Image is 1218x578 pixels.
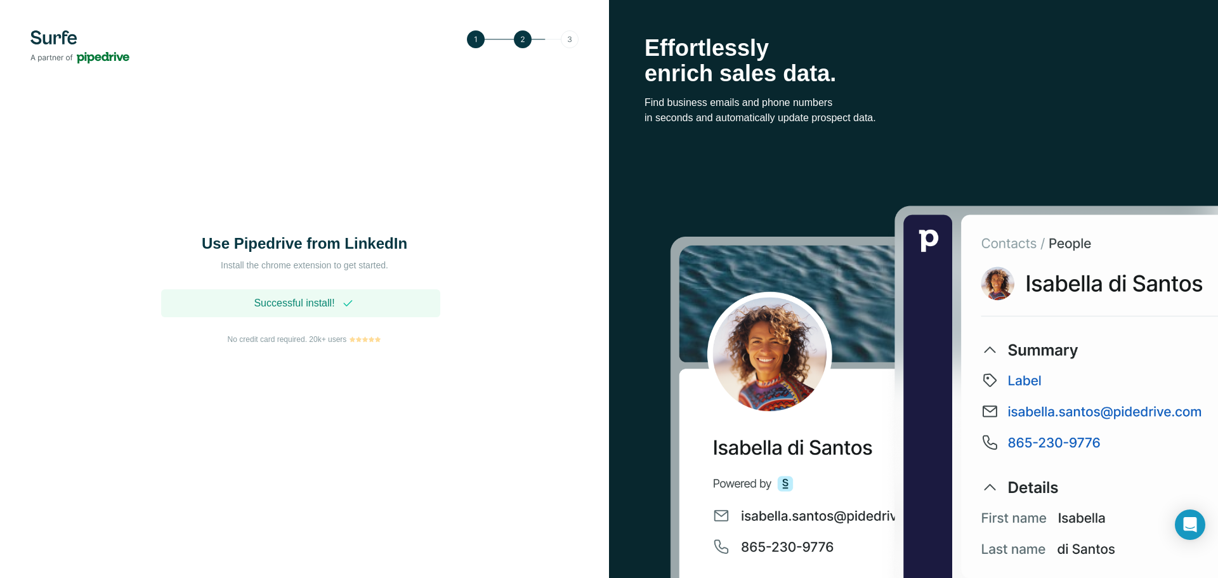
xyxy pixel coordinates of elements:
[645,61,1182,86] p: enrich sales data.
[228,334,347,345] span: No credit card required. 20k+ users
[254,296,334,311] span: Successful install!
[645,36,1182,61] p: Effortlessly
[1175,509,1205,540] div: Open Intercom Messenger
[178,259,431,272] p: Install the chrome extension to get started.
[645,110,1182,126] p: in seconds and automatically update prospect data.
[670,204,1218,578] img: Surfe Stock Photo - Selling good vibes
[645,95,1182,110] p: Find business emails and phone numbers
[178,233,431,254] h1: Use Pipedrive from LinkedIn
[30,30,129,63] img: Surfe's logo
[467,30,579,48] img: Step 2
